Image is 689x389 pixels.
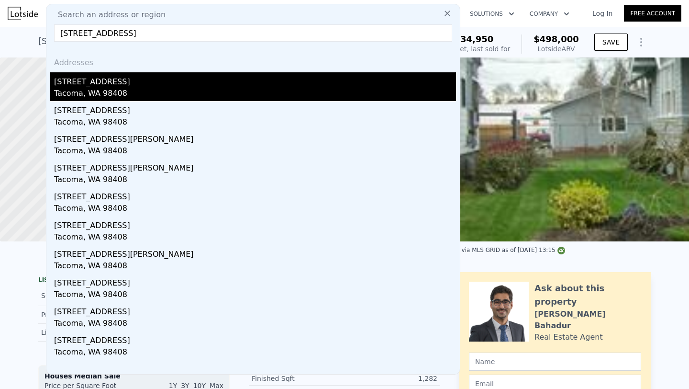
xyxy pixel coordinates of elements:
span: $234,950 [448,34,494,44]
div: Tacoma, WA 98408 [54,145,456,159]
div: [STREET_ADDRESS] [54,274,456,289]
div: [STREET_ADDRESS] [54,216,456,231]
div: Lotside ARV [533,44,579,54]
div: Tacoma, WA 98408 [54,231,456,245]
div: Off Market, last sold for [432,44,510,54]
div: Tacoma, WA 98408 [54,203,456,216]
div: [STREET_ADDRESS][PERSON_NAME] [54,245,456,260]
img: Lotside [8,7,38,20]
div: Tacoma, WA 98408 [54,174,456,187]
div: LISTING & SALE HISTORY [38,276,230,286]
div: [STREET_ADDRESS][PERSON_NAME] [54,159,456,174]
div: Sold [41,289,126,302]
button: SAVE [594,34,628,51]
div: [STREET_ADDRESS] , Tacoma , WA 98408 [38,34,211,48]
div: [STREET_ADDRESS] [54,331,456,346]
div: Listed [41,328,126,337]
div: Tacoma, WA 98408 [54,318,456,331]
div: [PERSON_NAME] Bahadur [534,309,641,332]
div: Real Estate Agent [534,332,603,343]
div: Ask about this property [534,282,641,309]
img: NWMLS Logo [557,247,565,254]
div: Tacoma, WA 98408 [54,289,456,302]
div: [STREET_ADDRESS] [54,187,456,203]
input: Enter an address, city, region, neighborhood or zip code [54,24,452,42]
div: Finished Sqft [252,374,344,383]
div: [STREET_ADDRESS] [54,302,456,318]
div: Addresses [50,49,456,72]
span: $498,000 [533,34,579,44]
a: Log In [581,9,624,18]
div: [STREET_ADDRESS][PERSON_NAME] [54,130,456,145]
div: Price Decrease [41,310,126,320]
button: Company [522,5,577,23]
input: Name [469,353,641,371]
div: Tacoma, WA 98408 [54,260,456,274]
div: Tacoma, WA 98408 [54,116,456,130]
div: Tacoma, WA 98408 [54,346,456,360]
div: 1,282 [344,374,437,383]
button: Show Options [632,33,651,52]
div: [STREET_ADDRESS] [54,101,456,116]
span: Search an address or region [50,9,166,21]
a: Free Account [624,5,681,22]
button: Solutions [462,5,522,23]
div: [STREET_ADDRESS] [54,72,456,88]
div: Houses Median Sale [44,371,223,381]
div: Tacoma, WA 98408 [54,88,456,101]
